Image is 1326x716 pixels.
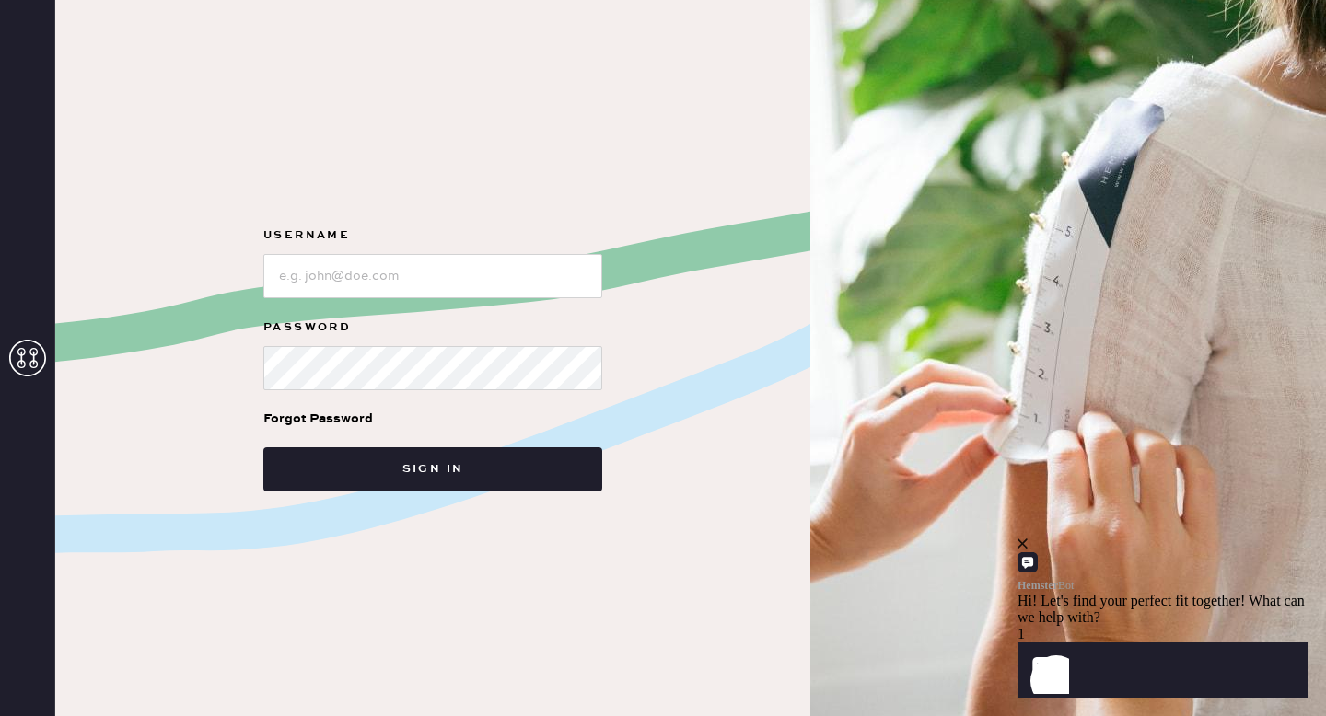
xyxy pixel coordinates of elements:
[263,225,602,247] label: Username
[263,409,373,429] div: Forgot Password
[263,317,602,339] label: Password
[263,447,602,491] button: Sign in
[1018,468,1321,712] iframe: Front Chat
[263,254,602,298] input: e.g. john@doe.com
[263,390,373,447] a: Forgot Password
